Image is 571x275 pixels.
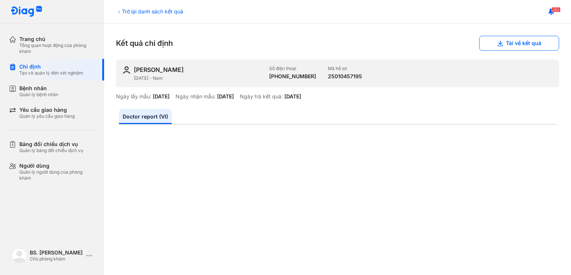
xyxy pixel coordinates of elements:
[19,148,83,154] div: Quản lý bảng đối chiếu dịch vụ
[284,93,301,100] div: [DATE]
[328,73,362,80] div: 25010457195
[10,6,42,18] img: logo
[240,93,283,100] div: Ngày trả kết quả:
[19,113,75,119] div: Quản lý yêu cầu giao hàng
[19,92,58,98] div: Quản lý bệnh nhân
[19,107,75,113] div: Yêu cầu giao hàng
[116,93,151,100] div: Ngày lấy mẫu:
[122,66,131,75] img: user-icon
[19,63,83,70] div: Chỉ định
[19,70,83,76] div: Tạo và quản lý đơn xét nghiệm
[19,169,95,181] div: Quản lý người dùng của phòng khám
[134,75,263,81] div: [DATE] - Nam
[153,93,170,100] div: [DATE]
[19,36,95,42] div: Trang chủ
[12,248,27,263] img: logo
[134,66,184,74] div: [PERSON_NAME]
[552,7,561,12] span: 252
[175,93,216,100] div: Ngày nhận mẫu:
[328,66,362,72] div: Mã hồ sơ
[19,42,95,54] div: Tổng quan hoạt động của phòng khám
[479,36,559,51] button: Tải về kết quả
[30,256,83,262] div: Chủ phòng khám
[116,7,183,15] div: Trở lại danh sách kết quả
[30,249,83,256] div: BS. [PERSON_NAME]
[116,36,559,51] div: Kết quả chỉ định
[19,141,83,148] div: Bảng đối chiếu dịch vụ
[269,66,316,72] div: Số điện thoại
[19,162,95,169] div: Người dùng
[19,85,58,92] div: Bệnh nhân
[119,109,172,124] a: Doctor report (VI)
[217,93,234,100] div: [DATE]
[269,73,316,80] div: [PHONE_NUMBER]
